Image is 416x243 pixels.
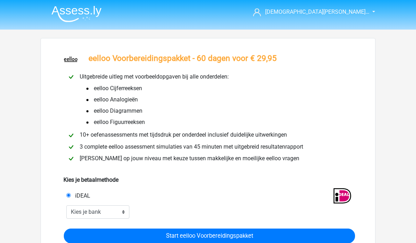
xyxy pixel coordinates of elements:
a: [DEMOGRAPHIC_DATA][PERSON_NAME]… [250,8,370,16]
span: eelloo Cijferreeksen [85,84,142,93]
span: iDEAL [72,192,90,199]
img: checkmark [67,154,75,163]
span: 3 complete eelloo assessment simulaties van 45 minuten met uitgebreid resultatenrapport [77,143,306,150]
span: Uitgebreide uitleg met voorbeeldopgaven bij alle onderdelen: [77,73,232,80]
h3: eelloo Voorbereidingspakket - 60 dagen voor € 29,95 [88,54,277,63]
img: checkmark [67,73,75,81]
img: Assessly [51,6,102,22]
img: checkmark [67,143,75,151]
span: eelloo Diagrammen [85,107,142,115]
b: Kies je betaalmethode [63,176,118,183]
span: eelloo Analogieën [85,95,138,104]
img: checkmark [67,131,75,140]
span: [DEMOGRAPHIC_DATA][PERSON_NAME]… [265,8,369,15]
span: eelloo Figuurreeksen [85,118,145,126]
img: eelloo.png [63,52,78,67]
span: 10+ oefenassessments met tijdsdruk per onderdeel inclusief duidelijke uitwerkingen [77,131,290,138]
span: [PERSON_NAME] op jouw niveau met keuze tussen makkelijke en moeilijke eelloo vragen [77,155,302,162]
